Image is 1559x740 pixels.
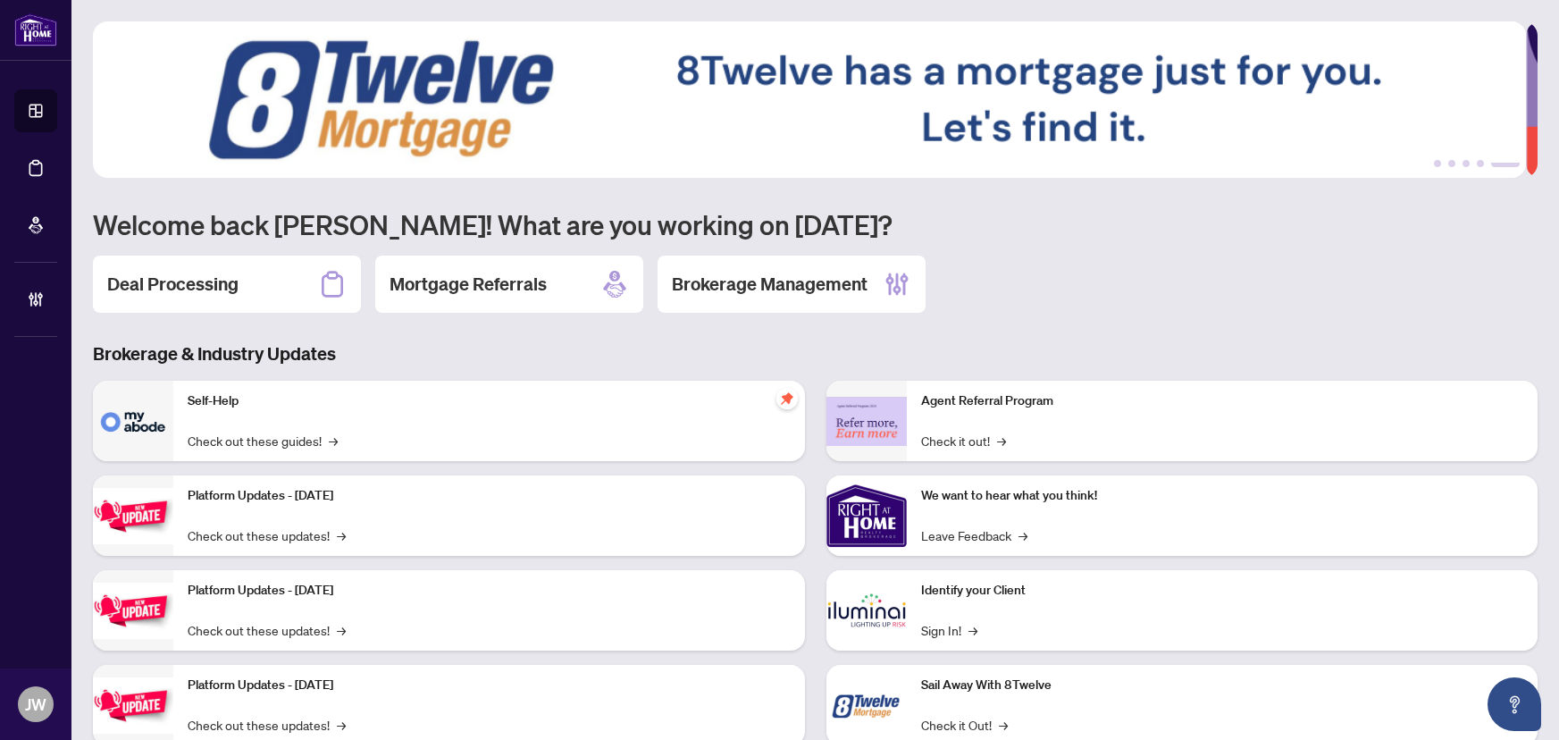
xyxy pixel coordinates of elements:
button: 1 [1434,160,1441,167]
p: Platform Updates - [DATE] [188,676,791,695]
span: → [337,715,346,735]
span: → [968,620,977,640]
span: pushpin [776,388,798,409]
p: Self-Help [188,391,791,411]
img: logo [14,13,57,46]
a: Check it Out!→ [921,715,1008,735]
img: Identify your Client [826,570,907,651]
span: → [337,620,346,640]
img: Platform Updates - June 23, 2025 [93,677,173,734]
button: 4 [1477,160,1484,167]
p: Agent Referral Program [921,391,1524,411]
a: Leave Feedback→ [921,526,1027,545]
span: → [337,526,346,545]
h3: Brokerage & Industry Updates [93,341,1538,366]
span: → [997,431,1006,450]
img: Slide 4 [93,21,1526,178]
p: Platform Updates - [DATE] [188,486,791,506]
a: Check it out!→ [921,431,1006,450]
h1: Welcome back [PERSON_NAME]! What are you working on [DATE]? [93,207,1538,241]
span: → [1018,526,1027,545]
p: Sail Away With 8Twelve [921,676,1524,695]
span: → [999,715,1008,735]
button: 3 [1463,160,1470,167]
a: Sign In!→ [921,620,977,640]
button: Open asap [1488,677,1541,731]
p: Platform Updates - [DATE] [188,581,791,601]
span: → [329,431,338,450]
p: We want to hear what you think! [921,486,1524,506]
h2: Deal Processing [107,272,239,297]
a: Check out these updates!→ [188,526,346,545]
h2: Mortgage Referrals [390,272,547,297]
img: Agent Referral Program [826,397,907,446]
span: JW [25,692,46,717]
a: Check out these guides!→ [188,431,338,450]
img: We want to hear what you think! [826,475,907,556]
h2: Brokerage Management [672,272,868,297]
img: Platform Updates - July 8, 2025 [93,583,173,639]
a: Check out these updates!→ [188,715,346,735]
a: Check out these updates!→ [188,620,346,640]
button: 5 [1491,160,1520,167]
p: Identify your Client [921,581,1524,601]
img: Platform Updates - July 21, 2025 [93,488,173,544]
img: Self-Help [93,381,173,461]
button: 2 [1448,160,1455,167]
